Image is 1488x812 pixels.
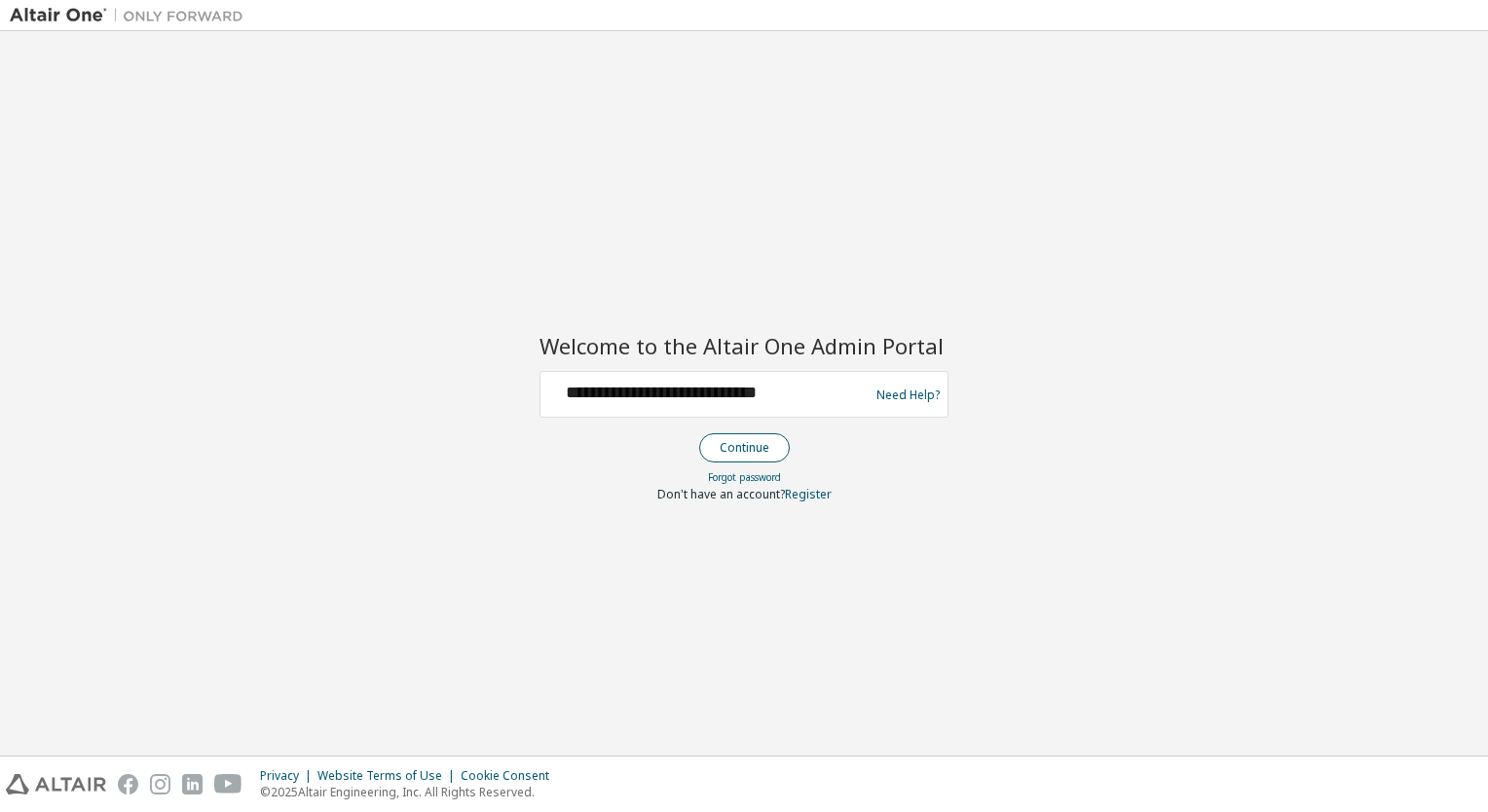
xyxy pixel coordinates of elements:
[461,768,561,784] div: Cookie Consent
[699,433,790,462] button: Continue
[260,768,317,784] div: Privacy
[657,486,785,502] span: Don't have an account?
[317,768,461,784] div: Website Terms of Use
[6,774,106,794] img: altair_logo.svg
[539,332,949,359] h2: Welcome to the Altair One Admin Portal
[118,774,138,794] img: facebook.svg
[150,774,170,794] img: instagram.svg
[785,486,832,502] a: Register
[10,6,253,25] img: Altair One
[876,394,940,395] a: Need Help?
[708,470,781,484] a: Forgot password
[260,784,561,800] p: © 2025 Altair Engineering, Inc. All Rights Reserved.
[214,774,242,794] img: youtube.svg
[182,774,203,794] img: linkedin.svg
